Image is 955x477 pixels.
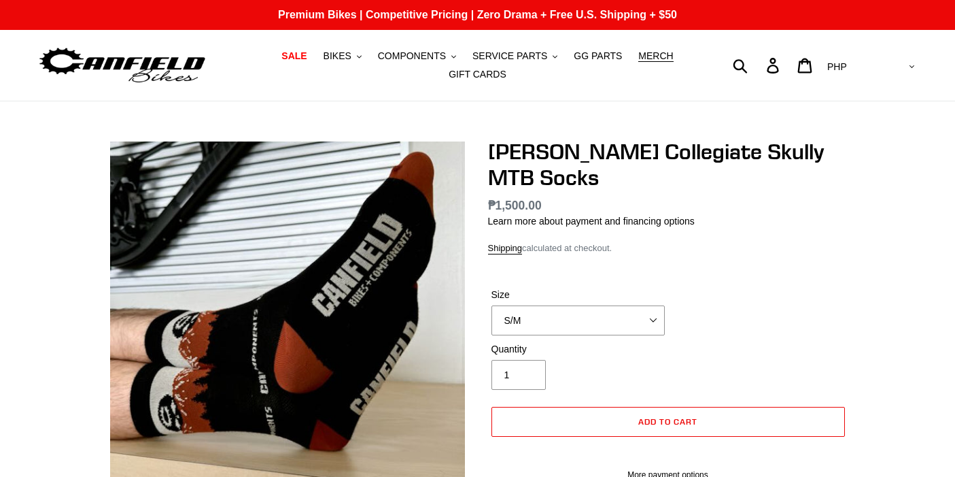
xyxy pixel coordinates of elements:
[491,407,845,437] button: Add to cart
[442,65,513,84] a: GIFT CARDS
[567,47,629,65] a: GG PARTS
[631,47,680,65] a: MERCH
[488,139,848,191] h1: [PERSON_NAME] Collegiate Skully MTB Socks
[324,50,351,62] span: BIKES
[488,199,542,212] span: ₱1,500.00
[371,47,463,65] button: COMPONENTS
[638,416,697,427] span: Add to cart
[317,47,368,65] button: BIKES
[574,50,622,62] span: GG PARTS
[491,342,665,357] label: Quantity
[449,69,506,80] span: GIFT CARDS
[638,50,673,62] span: MERCH
[378,50,446,62] span: COMPONENTS
[466,47,564,65] button: SERVICE PARTS
[472,50,547,62] span: SERVICE PARTS
[281,50,307,62] span: SALE
[275,47,313,65] a: SALE
[488,243,523,254] a: Shipping
[488,216,695,227] a: Learn more about payment and financing options
[37,44,207,87] img: Canfield Bikes
[488,242,848,255] div: calculated at checkout.
[740,50,775,80] input: Search
[491,288,665,302] label: Size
